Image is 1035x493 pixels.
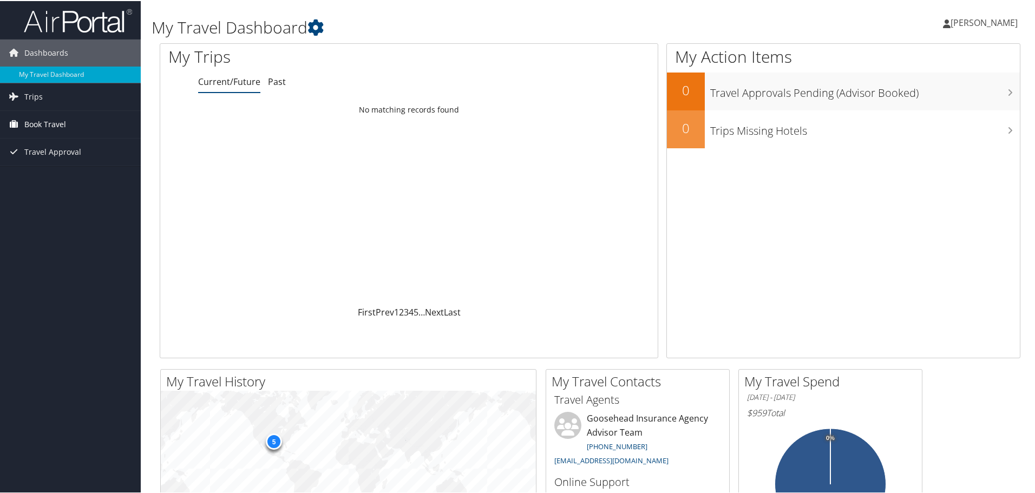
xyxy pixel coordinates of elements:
a: 0Trips Missing Hotels [667,109,1020,147]
td: No matching records found [160,99,658,119]
span: Trips [24,82,43,109]
a: [PERSON_NAME] [943,5,1029,38]
span: Book Travel [24,110,66,137]
a: Next [425,305,444,317]
a: Past [268,75,286,87]
h6: Total [747,406,914,418]
a: 2 [399,305,404,317]
h1: My Action Items [667,44,1020,67]
a: Last [444,305,461,317]
a: Current/Future [198,75,260,87]
a: 4 [409,305,414,317]
span: Travel Approval [24,137,81,165]
a: 3 [404,305,409,317]
h1: My Trips [168,44,442,67]
a: First [358,305,376,317]
h2: 0 [667,80,705,98]
span: … [418,305,425,317]
h2: My Travel Spend [744,371,922,390]
h6: [DATE] - [DATE] [747,391,914,402]
h2: 0 [667,118,705,136]
img: airportal-logo.png [24,7,132,32]
h3: Travel Approvals Pending (Advisor Booked) [710,79,1020,100]
a: 5 [414,305,418,317]
h3: Travel Agents [554,391,721,406]
a: Prev [376,305,394,317]
div: 5 [266,432,282,449]
span: [PERSON_NAME] [951,16,1018,28]
h1: My Travel Dashboard [152,15,736,38]
h2: My Travel History [166,371,536,390]
a: [EMAIL_ADDRESS][DOMAIN_NAME] [554,455,669,464]
tspan: 0% [826,434,835,441]
h3: Online Support [554,474,721,489]
li: Goosehead Insurance Agency Advisor Team [549,411,726,469]
a: 1 [394,305,399,317]
span: Dashboards [24,38,68,65]
h2: My Travel Contacts [552,371,729,390]
span: $959 [747,406,767,418]
a: [PHONE_NUMBER] [587,441,647,450]
h3: Trips Missing Hotels [710,117,1020,137]
a: 0Travel Approvals Pending (Advisor Booked) [667,71,1020,109]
